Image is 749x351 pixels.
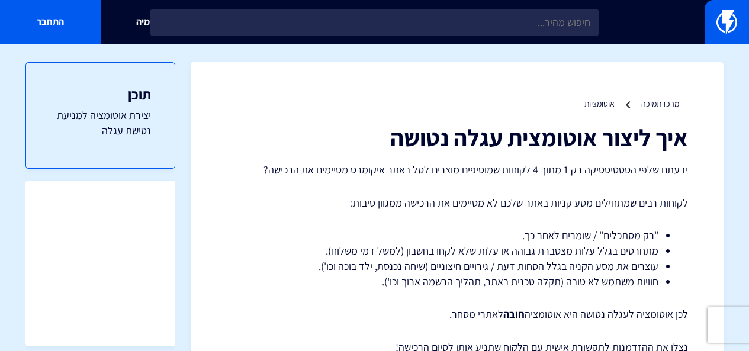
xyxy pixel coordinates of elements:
h1: איך ליצור אוטומצית עגלה נטושה [226,124,688,150]
p: ידעתם שלפי הסטטיסטיקה רק 1 מתוך 4 לקוחות שמוסיפים מוצרים לסל באתר איקומרס מסיימים את הרכישה? [226,162,688,178]
a: אוטומציות [584,98,615,109]
p: לקוחות רבים שמתחילים מסע קניות באתר שלכם לא מסיימים את הרכישה ממגוון סיבות: [226,195,688,211]
a: יצירת אוטומציה למניעת נטישת עגלה [50,108,151,138]
li: "רק מסתכלים" / שומרים לאחר כך. [256,228,658,243]
strong: חובה [503,307,525,321]
a: מרכז תמיכה [641,98,679,109]
h3: תוכן [50,86,151,102]
li: חוויות משתמש לא טובה (תקלה טכנית באתר, תהליך הרשמה ארוך וכו'). [256,274,658,289]
li: מתחרטים בגלל עלות מצטברת גבוהה או עלות שלא לקחו בחשבון (למשל דמי משלוח). [256,243,658,259]
p: לכן אוטומציה לעגלה נטושה היא אוטומציה לאתרי מסחר. [226,307,688,322]
li: עוצרים את מסע הקניה בגלל הסחות דעת / גירויים חיצוניים (שיחה נכנסת, ילד בוכה וכו'). [256,259,658,274]
input: חיפוש מהיר... [150,9,599,36]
